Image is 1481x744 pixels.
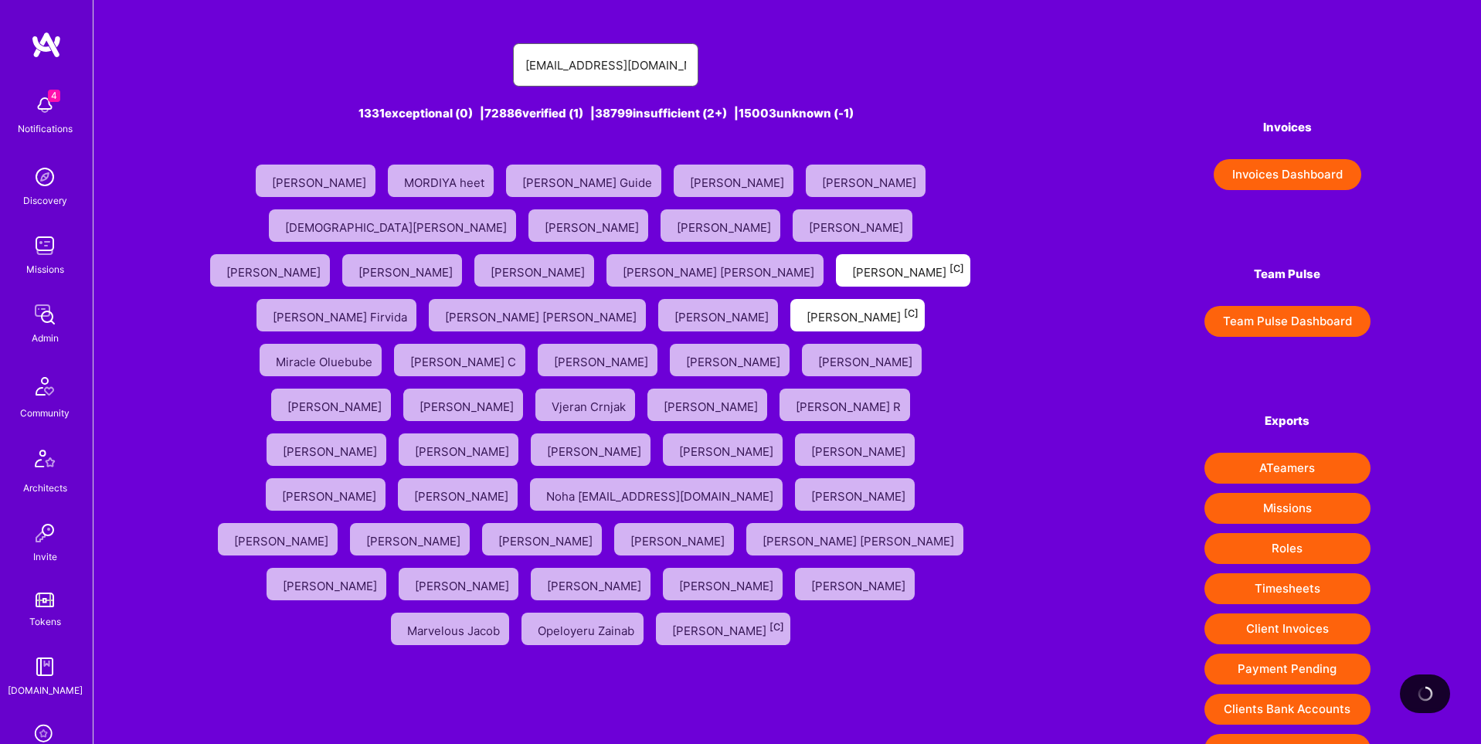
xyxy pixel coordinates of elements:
a: Noha [EMAIL_ADDRESS][DOMAIN_NAME] [524,472,789,517]
a: [DEMOGRAPHIC_DATA][PERSON_NAME] [263,203,522,248]
a: [PERSON_NAME] [657,562,789,606]
div: [PERSON_NAME] [811,484,909,504]
div: [PERSON_NAME] [PERSON_NAME] [763,529,957,549]
div: [PERSON_NAME] [226,260,324,280]
a: [PERSON_NAME] R [773,382,916,427]
sup: [C] [949,263,964,274]
div: [PERSON_NAME] [674,305,772,325]
span: 4 [48,90,60,102]
a: [PERSON_NAME] [641,382,773,427]
a: [PERSON_NAME] [PERSON_NAME] [423,293,652,338]
div: [PERSON_NAME] R [796,395,904,415]
a: [PERSON_NAME] [789,427,921,472]
a: [PERSON_NAME][C] [650,606,797,651]
div: [PERSON_NAME] [690,171,787,191]
div: Marvelous Jacob [407,619,503,639]
a: [PERSON_NAME] Guide [500,158,667,203]
div: [PERSON_NAME] [491,260,588,280]
div: [PERSON_NAME] [811,574,909,594]
img: teamwork [29,230,60,261]
div: [PERSON_NAME] [545,216,642,236]
a: [PERSON_NAME] [PERSON_NAME] [740,517,970,562]
a: [PERSON_NAME][C] [830,248,977,293]
div: Opeloyeru Zainab [538,619,637,639]
a: [PERSON_NAME] [800,158,932,203]
a: [PERSON_NAME] [476,517,608,562]
button: Payment Pending [1204,654,1371,685]
a: [PERSON_NAME] [789,472,921,517]
a: Vjeran Crnjak [529,382,641,427]
button: Client Invoices [1204,613,1371,644]
img: loading [1415,683,1436,705]
a: [PERSON_NAME] [468,248,600,293]
a: [PERSON_NAME] [525,427,657,472]
div: [PERSON_NAME] [822,171,919,191]
div: [PERSON_NAME] Guide [522,171,655,191]
div: [PERSON_NAME] [664,395,761,415]
div: Community [20,405,70,421]
a: [PERSON_NAME] [265,382,397,427]
div: Admin [32,330,59,346]
a: [PERSON_NAME] [657,427,789,472]
div: Tokens [29,613,61,630]
img: discovery [29,161,60,192]
div: [PERSON_NAME] [809,216,906,236]
div: [PERSON_NAME] [415,574,512,594]
a: Miracle Oluebube [253,338,388,382]
div: [PERSON_NAME] [283,574,380,594]
a: [PERSON_NAME] [608,517,740,562]
img: admin teamwork [29,299,60,330]
sup: [C] [904,307,919,319]
sup: [C] [769,621,784,633]
div: [PERSON_NAME] [234,529,331,549]
div: [DOMAIN_NAME] [8,682,83,698]
div: [PERSON_NAME] [420,395,517,415]
div: Notifications [18,121,73,137]
div: 1331 exceptional (0) | 72886 verified (1) | 38799 insufficient (2+) | 15003 unknown (-1) [204,105,1007,121]
div: [PERSON_NAME] [282,484,379,504]
a: [PERSON_NAME][C] [784,293,931,338]
h4: Invoices [1204,121,1371,134]
div: [PERSON_NAME] [287,395,385,415]
div: [PERSON_NAME] [PERSON_NAME] [445,305,640,325]
a: [PERSON_NAME] C [388,338,532,382]
div: [PERSON_NAME] [547,440,644,460]
button: Team Pulse Dashboard [1204,306,1371,337]
div: [PERSON_NAME] [672,619,784,639]
h4: Exports [1204,414,1371,428]
div: [PERSON_NAME] [811,440,909,460]
img: guide book [29,651,60,682]
img: Community [26,368,63,405]
a: [PERSON_NAME] [525,562,657,606]
a: [PERSON_NAME] [397,382,529,427]
a: [PERSON_NAME] [PERSON_NAME] [600,248,830,293]
div: [PERSON_NAME] [807,305,919,325]
a: [PERSON_NAME] [796,338,928,382]
input: Search for an A-Teamer [525,46,686,85]
a: [PERSON_NAME] [522,203,654,248]
a: [PERSON_NAME] [260,472,392,517]
a: MORDIYA heet [382,158,500,203]
div: MORDIYA heet [404,171,487,191]
div: Vjeran Crnjak [552,395,629,415]
a: [PERSON_NAME] [789,562,921,606]
div: [PERSON_NAME] [547,574,644,594]
a: [PERSON_NAME] [392,427,525,472]
div: [PERSON_NAME] [358,260,456,280]
a: [PERSON_NAME] [652,293,784,338]
div: Missions [26,261,64,277]
button: ATeamers [1204,453,1371,484]
a: [PERSON_NAME] [204,248,336,293]
a: [PERSON_NAME] [667,158,800,203]
a: [PERSON_NAME] [212,517,344,562]
div: [PERSON_NAME] [677,216,774,236]
a: [PERSON_NAME] Firvida [250,293,423,338]
a: [PERSON_NAME] [250,158,382,203]
a: [PERSON_NAME] [260,427,392,472]
div: [PERSON_NAME] [415,440,512,460]
a: Marvelous Jacob [385,606,515,651]
div: [PERSON_NAME] Firvida [273,305,410,325]
a: [PERSON_NAME] [664,338,796,382]
a: Opeloyeru Zainab [515,606,650,651]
